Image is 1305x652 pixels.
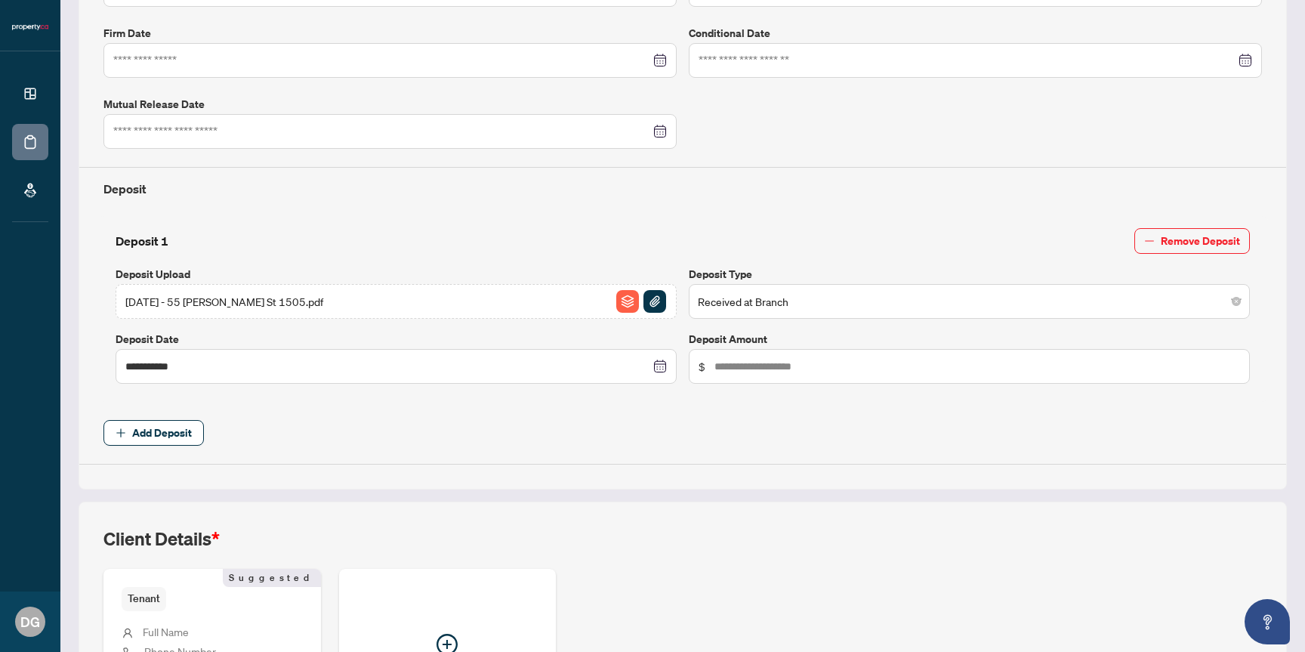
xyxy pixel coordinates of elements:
span: Remove Deposit [1161,229,1240,253]
span: Suggested [223,569,321,587]
label: Deposit Date [116,331,677,348]
label: Mutual Release Date [103,96,677,113]
button: Open asap [1245,599,1290,644]
img: File Attachement [643,290,666,313]
label: Deposit Type [689,266,1250,283]
span: Received at Branch [698,287,1241,316]
button: Add Deposit [103,420,204,446]
img: logo [12,23,48,32]
button: File Attachement [643,289,667,314]
span: $ [699,358,705,375]
span: Tenant [122,587,166,610]
span: [DATE] - 55 [PERSON_NAME] St 1505.pdfFile ArchiveFile Attachement [116,284,677,319]
span: Full Name [143,625,189,638]
h4: Deposit 1 [116,232,168,250]
h2: Client Details [103,527,220,551]
label: Conditional Date [689,25,1262,42]
button: File Archive [615,289,640,314]
span: minus [1144,236,1155,246]
button: Remove Deposit [1134,228,1250,254]
span: Add Deposit [132,421,192,445]
h4: Deposit [103,180,1262,198]
span: plus [116,428,126,438]
label: Firm Date [103,25,677,42]
span: [DATE] - 55 [PERSON_NAME] St 1505.pdf [125,293,323,310]
label: Deposit Upload [116,266,677,283]
img: File Archive [616,290,639,313]
span: DG [20,611,40,632]
span: close-circle [1232,297,1241,306]
label: Deposit Amount [689,331,1250,348]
